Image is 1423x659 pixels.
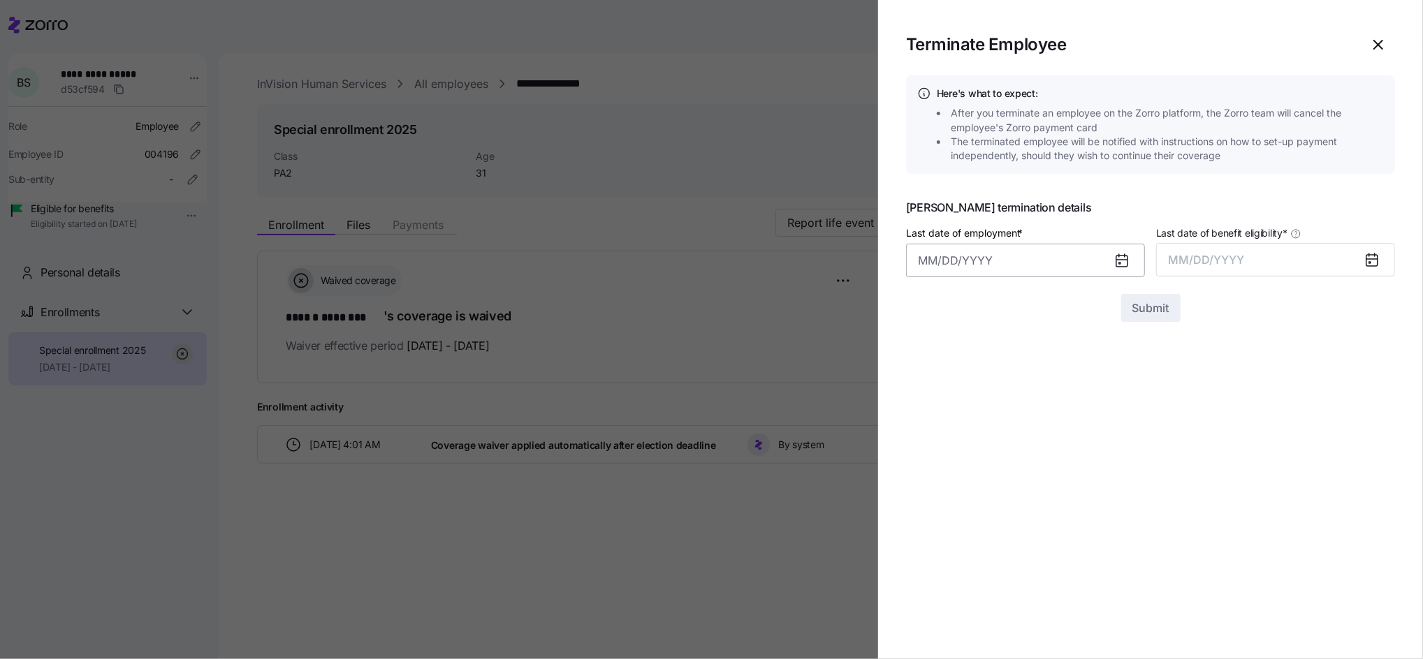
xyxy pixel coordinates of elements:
span: Last date of benefit eligibility * [1156,226,1287,240]
input: MM/DD/YYYY [906,244,1145,277]
h4: Here's what to expect: [937,87,1384,101]
h1: Terminate Employee [906,34,1350,55]
button: Submit [1121,294,1181,322]
button: MM/DD/YYYY [1156,243,1395,276]
span: [PERSON_NAME] termination details [906,202,1395,213]
label: Last date of employment [906,225,1026,241]
span: MM/DD/YYYY [1169,253,1245,267]
span: After you terminate an employee on the Zorro platform, the Zorro team will cancel the employee's ... [951,106,1388,135]
span: The terminated employee will be notified with instructions on how to set-up payment independently... [951,135,1388,163]
span: Submit [1132,299,1169,316]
